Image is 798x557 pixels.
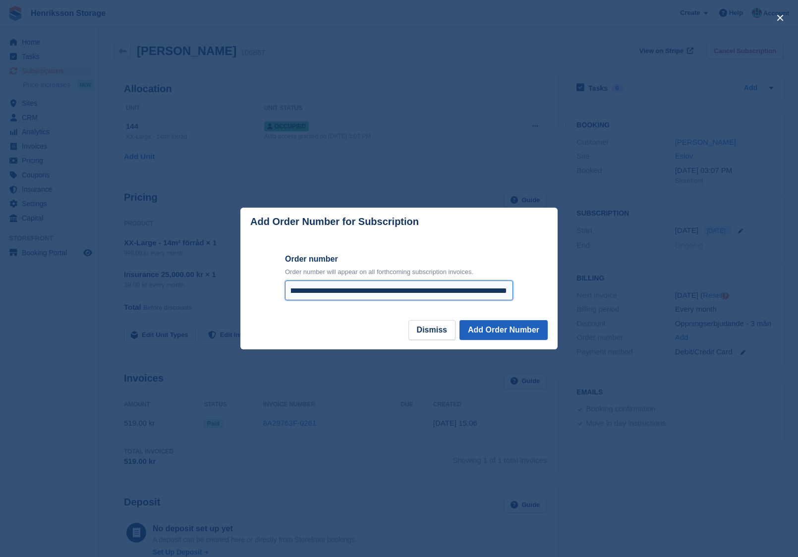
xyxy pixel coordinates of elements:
button: Dismiss [408,320,456,340]
p: Add Order Number for Subscription [250,216,419,227]
button: Add Order Number [459,320,548,340]
label: Order number [285,253,513,265]
button: close [772,10,788,26]
p: Order number will appear on all forthcoming subscription invoices. [285,267,513,277]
